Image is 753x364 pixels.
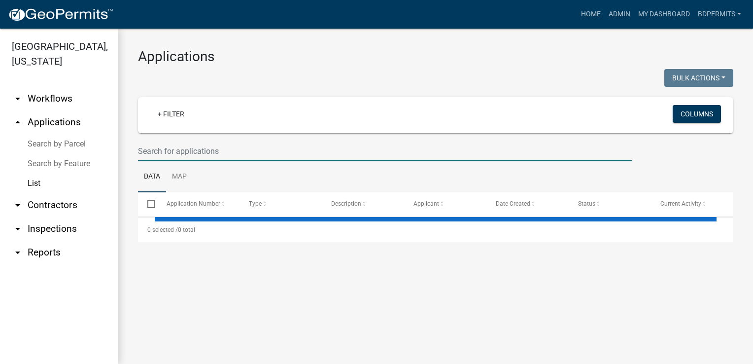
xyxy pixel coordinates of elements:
datatable-header-cell: Application Number [157,192,239,216]
datatable-header-cell: Current Activity [651,192,733,216]
button: Columns [673,105,721,123]
i: arrow_drop_down [12,93,24,105]
a: Bdpermits [694,5,745,24]
button: Bulk Actions [664,69,733,87]
a: Map [166,161,193,193]
span: Current Activity [660,200,701,207]
div: 0 total [138,218,733,242]
span: Description [331,200,361,207]
datatable-header-cell: Description [322,192,404,216]
span: Application Number [167,200,220,207]
a: My Dashboard [634,5,694,24]
a: Data [138,161,166,193]
datatable-header-cell: Date Created [486,192,569,216]
datatable-header-cell: Type [239,192,321,216]
span: 0 selected / [147,226,178,233]
span: Status [578,200,595,207]
a: + Filter [150,105,192,123]
a: Admin [605,5,634,24]
span: Applicant [413,200,439,207]
i: arrow_drop_down [12,199,24,211]
h3: Applications [138,48,733,65]
i: arrow_drop_down [12,223,24,235]
datatable-header-cell: Applicant [404,192,486,216]
datatable-header-cell: Select [138,192,157,216]
span: Type [249,200,262,207]
input: Search for applications [138,141,632,161]
i: arrow_drop_down [12,247,24,258]
a: Home [577,5,605,24]
i: arrow_drop_up [12,116,24,128]
datatable-header-cell: Status [569,192,651,216]
span: Date Created [496,200,530,207]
